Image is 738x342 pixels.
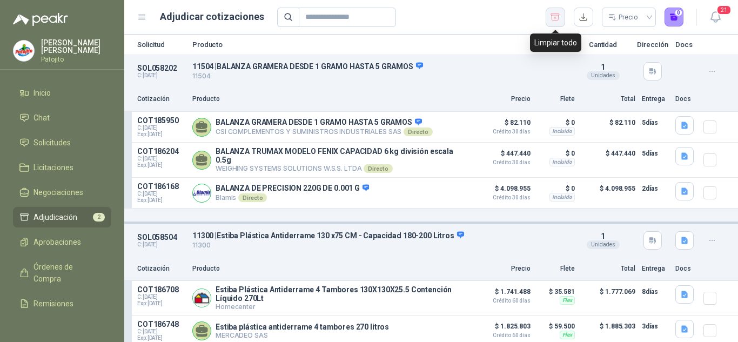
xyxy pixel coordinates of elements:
span: Adjudicación [33,211,77,223]
h1: Adjudicar cotizaciones [160,9,264,24]
span: Chat [33,112,50,124]
p: BALANZA TRUMAX MODELO FENIX CAPACIDAD 6 kg división escala 0.5g [216,147,470,164]
p: Cotización [137,264,186,274]
p: MERCADEO SAS [216,331,389,339]
p: Producto [192,264,470,274]
p: COT186708 [137,285,186,294]
p: Docs [675,264,697,274]
p: Homecenter [216,303,470,311]
p: $ 4.098.955 [477,182,531,200]
button: 0 [665,8,684,27]
p: $ 1.825.803 [477,320,531,338]
p: Total [581,94,635,104]
p: $ 4.098.955 [581,182,635,204]
span: 2 [93,213,105,222]
p: $ 1.741.488 [477,285,531,304]
p: Solicitud [137,41,186,48]
a: Negociaciones [13,182,111,203]
p: Producto [192,41,569,48]
p: 11504 | BALANZA GRAMERA DESDE 1 GRAMO HASTA 5 GRAMOS [192,62,569,71]
p: $ 447.440 [581,147,635,173]
p: COT186204 [137,147,186,156]
p: Estiba plástica antiderrame 4 tambores 270 litros [216,323,389,331]
p: $ 0 [537,147,575,160]
p: Producto [192,94,470,104]
p: C: [DATE] [137,242,186,248]
a: Remisiones [13,293,111,314]
p: Patojito [41,56,111,63]
p: WEIGHING SYSTEMS SOLUTIONS W.S.S. LTDA [216,164,470,173]
span: C: [DATE] [137,156,186,162]
span: Órdenes de Compra [33,261,101,285]
p: Blamis [216,193,369,202]
span: C: [DATE] [137,294,186,300]
span: Solicitudes [33,137,71,149]
p: Estiba Plástica Antiderrame 4 Tambores 130X130X25.5 Contención Líquido 270Lt [216,285,470,303]
p: $ 1.777.069 [581,285,635,311]
p: C: [DATE] [137,72,186,79]
span: Crédito 60 días [477,333,531,338]
p: 11300 [192,240,569,251]
p: Entrega [642,94,669,104]
img: Company Logo [193,289,211,307]
div: Directo [404,128,432,136]
span: Crédito 30 días [477,160,531,165]
span: Exp: [DATE] [137,162,186,169]
img: Company Logo [14,41,34,61]
p: $ 0 [537,182,575,195]
span: Negociaciones [33,186,83,198]
span: Exp: [DATE] [137,300,186,307]
a: Órdenes de Compra [13,257,111,289]
p: 8 días [642,285,669,298]
div: Directo [238,193,267,202]
div: Incluido [549,158,575,166]
p: Cotización [137,94,186,104]
p: $ 447.440 [477,147,531,165]
div: Precio [608,9,640,25]
p: 11504 [192,71,569,82]
span: 1 [601,63,605,71]
p: 2 días [642,182,669,195]
span: Crédito 30 días [477,195,531,200]
a: Chat [13,108,111,128]
span: Licitaciones [33,162,73,173]
span: Crédito 60 días [477,298,531,304]
p: 5 días [642,147,669,160]
span: C: [DATE] [137,191,186,197]
p: Precio [477,94,531,104]
span: Aprobaciones [33,236,81,248]
p: $ 82.110 [477,116,531,135]
p: SOL058504 [137,233,186,242]
p: Docs [675,94,697,104]
span: Inicio [33,87,51,99]
a: Aprobaciones [13,232,111,252]
span: Crédito 30 días [477,129,531,135]
p: Dirección [636,41,669,48]
p: Precio [477,264,531,274]
div: Limpiar todo [530,33,581,52]
div: Unidades [587,71,620,80]
span: C: [DATE] [137,328,186,335]
a: Licitaciones [13,157,111,178]
p: Cantidad [576,41,630,48]
span: 1 [601,232,605,240]
p: COT186748 [137,320,186,328]
button: 21 [706,8,725,27]
p: Entrega [642,264,669,274]
span: Exp: [DATE] [137,131,186,138]
p: Total [581,264,635,274]
p: Flete [537,94,575,104]
img: Company Logo [193,184,211,202]
div: Incluido [549,193,575,202]
span: 21 [716,5,732,15]
span: Remisiones [33,298,73,310]
p: [PERSON_NAME] [PERSON_NAME] [41,39,111,54]
p: COT186168 [137,182,186,191]
p: BALANZA DE PRECISION 220G DE 0.001 G [216,184,369,193]
a: Solicitudes [13,132,111,153]
p: SOL058202 [137,64,186,72]
p: CSI COMPLEMENTOS Y SUMINISTROS INDUSTRIALES SAS [216,128,433,136]
div: Directo [364,164,392,173]
a: Adjudicación2 [13,207,111,227]
p: $ 1.885.303 [581,320,635,341]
